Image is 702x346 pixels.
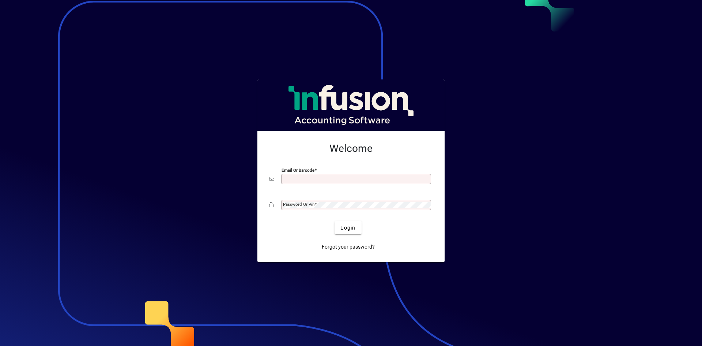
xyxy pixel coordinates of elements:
[340,224,355,232] span: Login
[283,202,314,207] mat-label: Password or Pin
[269,142,433,155] h2: Welcome
[335,221,361,234] button: Login
[322,243,375,251] span: Forgot your password?
[319,240,378,253] a: Forgot your password?
[282,168,314,173] mat-label: Email or Barcode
